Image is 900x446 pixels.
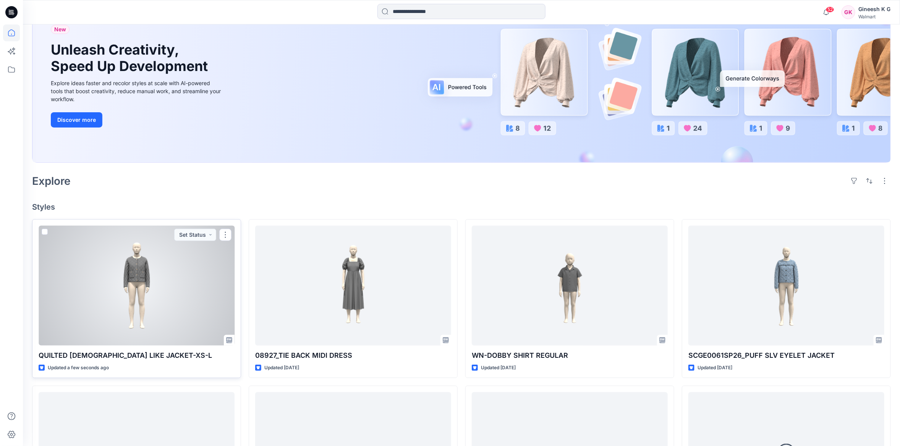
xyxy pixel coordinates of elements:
p: SCGE0061SP26_PUFF SLV EYELET JACKET [688,350,884,361]
p: Updated [DATE] [264,364,299,372]
div: GK [842,5,855,19]
div: Walmart [858,14,890,19]
a: 08927_TIE BACK MIDI DRESS [255,226,451,346]
span: New [54,25,66,34]
button: Discover more [51,112,102,128]
p: 08927_TIE BACK MIDI DRESS [255,350,451,361]
p: Updated a few seconds ago [48,364,109,372]
a: WN-DOBBY SHIRT REGULAR [472,226,668,346]
p: Updated [DATE] [481,364,516,372]
h2: Explore [32,175,71,187]
p: Updated [DATE] [698,364,732,372]
a: QUILTED LADY LIKE JACKET-XS-L [39,226,235,346]
p: WN-DOBBY SHIRT REGULAR [472,350,668,361]
span: 52 [826,6,834,13]
h4: Styles [32,202,891,212]
p: QUILTED [DEMOGRAPHIC_DATA] LIKE JACKET-XS-L [39,350,235,361]
a: Discover more [51,112,223,128]
div: Gineesh K G [858,5,890,14]
h1: Unleash Creativity, Speed Up Development [51,42,211,74]
a: SCGE0061SP26_PUFF SLV EYELET JACKET [688,226,884,346]
div: Explore ideas faster and recolor styles at scale with AI-powered tools that boost creativity, red... [51,79,223,103]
